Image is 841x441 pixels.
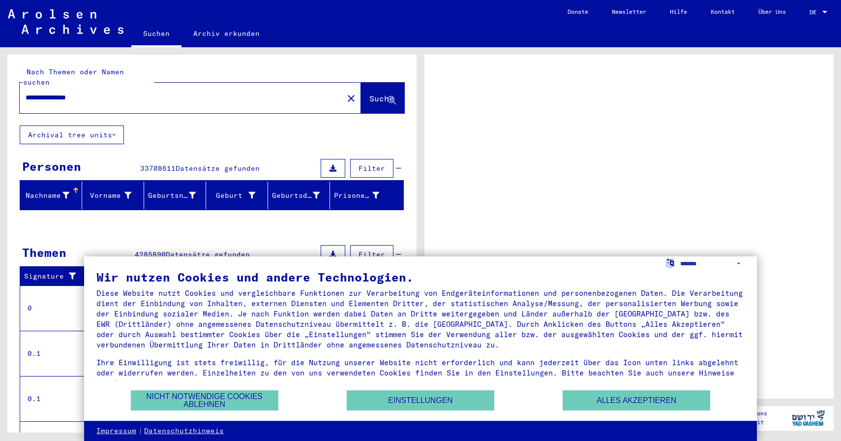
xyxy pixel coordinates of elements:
[350,159,393,178] button: Filter
[96,357,745,388] div: Ihre Einwilligung ist stets freiwillig, für die Nutzung unserer Website nicht erforderlich und ka...
[272,190,320,201] div: Geburtsdatum
[20,285,88,331] td: 0
[181,22,271,45] a: Archiv erkunden
[135,250,166,259] span: 4285890
[210,188,268,203] div: Geburt‏
[272,188,332,203] div: Geburtsdatum
[20,376,88,421] td: 0.1
[20,331,88,376] td: 0.1
[24,190,69,201] div: Nachname
[20,126,124,144] button: Archival tree units
[140,164,176,173] span: 33708611
[24,269,90,284] div: Signature
[268,182,330,209] mat-header-cell: Geburtsdatum
[144,182,206,209] mat-header-cell: Geburtsname
[96,288,745,350] div: Diese Website nutzt Cookies und vergleichbare Funktionen zur Verarbeitung von Endgeräteinformatio...
[341,88,361,108] button: Clear
[20,182,82,209] mat-header-cell: Nachname
[345,93,357,104] mat-icon: close
[369,94,394,103] span: Suche
[86,190,131,201] div: Vorname
[131,390,278,410] button: Nicht notwendige Cookies ablehnen
[347,390,494,410] button: Einstellungen
[810,9,820,16] span: DE
[361,83,404,113] button: Suche
[680,256,745,271] select: Sprache auswählen
[24,271,80,282] div: Signature
[96,426,136,436] a: Impressum
[350,245,393,264] button: Filter
[148,188,208,203] div: Geburtsname
[176,164,260,173] span: Datensätze gefunden
[359,164,385,173] span: Filter
[334,188,391,203] div: Prisoner #
[166,250,250,259] span: Datensätze gefunden
[82,182,144,209] mat-header-cell: Vorname
[665,258,675,267] label: Sprache auswählen
[8,9,123,34] img: Arolsen_neg.svg
[359,250,385,259] span: Filter
[22,157,81,175] div: Personen
[131,22,181,47] a: Suchen
[330,182,403,209] mat-header-cell: Prisoner #
[210,190,255,201] div: Geburt‏
[86,188,144,203] div: Vorname
[22,244,66,261] div: Themen
[96,271,745,283] div: Wir nutzen Cookies und andere Technologien.
[148,190,196,201] div: Geburtsname
[790,406,827,430] img: yv_logo.png
[23,67,124,87] mat-label: Nach Themen oder Namen suchen
[24,188,82,203] div: Nachname
[563,390,710,410] button: Alles akzeptieren
[144,426,224,436] a: Datenschutzhinweis
[206,182,268,209] mat-header-cell: Geburt‏
[334,190,379,201] div: Prisoner #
